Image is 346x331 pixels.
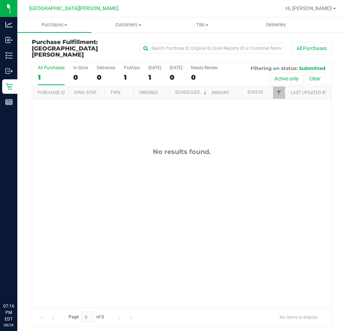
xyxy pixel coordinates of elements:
[165,17,239,32] a: Tills
[191,73,218,81] div: 0
[285,5,332,11] span: Hi, [PERSON_NAME]!
[5,67,13,75] inline-svg: Outbound
[5,21,13,28] inline-svg: Analytics
[38,73,65,81] div: 1
[38,90,65,95] a: Purchase ID
[5,52,13,59] inline-svg: Inventory
[140,43,285,54] input: Search Purchase ID, Original ID, State Registry ID or Customer Name...
[62,312,110,323] span: Page of 0
[175,90,208,95] a: Scheduled
[170,73,182,81] div: 0
[17,17,91,32] a: Purchases
[32,45,98,58] span: [GEOGRAPHIC_DATA][PERSON_NAME]
[74,90,102,95] a: Sync Status
[91,17,165,32] a: Customers
[73,73,88,81] div: 0
[97,65,115,70] div: Deliveries
[5,36,13,44] inline-svg: Inbound
[3,303,14,322] p: 07:16 PM EDT
[191,65,218,70] div: Needs Review
[139,90,158,95] a: Ordered
[92,22,165,28] span: Customers
[38,65,65,70] div: All Purchases
[73,65,88,70] div: In Store
[5,98,13,106] inline-svg: Reports
[256,22,296,28] span: Deliveries
[17,22,91,28] span: Purchases
[274,312,323,322] span: No items to display
[29,5,118,12] span: [GEOGRAPHIC_DATA][PERSON_NAME]
[124,65,140,70] div: PickUps
[124,73,140,81] div: 1
[32,148,331,156] div: No results found.
[273,87,285,99] a: Filter
[32,39,132,58] h3: Purchase Fulfillment:
[270,72,303,85] button: Active only
[211,90,229,95] a: Amount
[247,90,263,95] a: Status
[251,65,298,71] span: Filtering on status:
[299,65,325,71] span: Submitted
[148,73,161,81] div: 1
[148,65,161,70] div: [DATE]
[5,83,13,90] inline-svg: Retail
[239,17,313,32] a: Deliveries
[166,22,239,28] span: Tills
[291,90,327,95] a: Last Updated By
[304,72,325,85] button: Clear
[170,65,182,70] div: [DATE]
[292,42,332,54] button: All Purchases
[7,273,29,295] iframe: Resource center
[3,322,14,328] p: 08/26
[110,90,121,95] a: Type
[97,73,115,81] div: 0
